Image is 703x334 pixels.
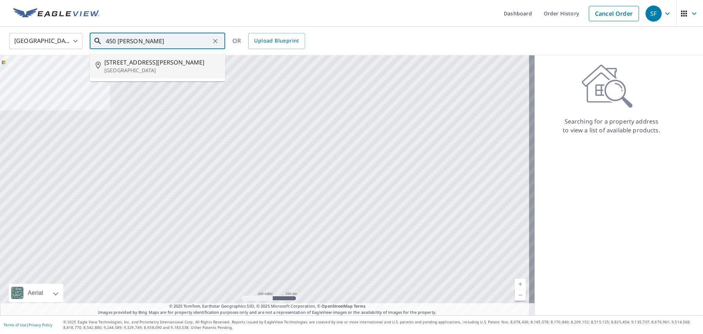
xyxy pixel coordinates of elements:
a: OpenStreetMap [321,303,352,309]
button: Clear [210,36,220,46]
p: © 2025 Eagle View Technologies, Inc. and Pictometry International Corp. All Rights Reserved. Repo... [63,319,699,330]
div: SF [646,5,662,22]
input: Search by address or latitude-longitude [106,31,210,51]
span: Upload Blueprint [254,36,299,45]
p: Searching for a property address to view a list of available products. [562,117,661,135]
a: Terms [354,303,366,309]
div: Aerial [26,284,45,302]
p: | [4,323,52,327]
span: [STREET_ADDRESS][PERSON_NAME] [104,58,219,67]
div: [GEOGRAPHIC_DATA] [9,31,82,51]
a: Terms of Use [4,322,26,327]
span: © 2025 TomTom, Earthstar Geographics SIO, © 2025 Microsoft Corporation, © [169,303,366,309]
a: Cancel Order [589,6,639,21]
a: Current Level 5, Zoom In [515,279,526,290]
a: Current Level 5, Zoom Out [515,290,526,301]
a: Upload Blueprint [248,33,305,49]
img: EV Logo [13,8,100,19]
div: OR [233,33,305,49]
div: Aerial [9,284,63,302]
a: Privacy Policy [29,322,52,327]
p: [GEOGRAPHIC_DATA] [104,67,219,74]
